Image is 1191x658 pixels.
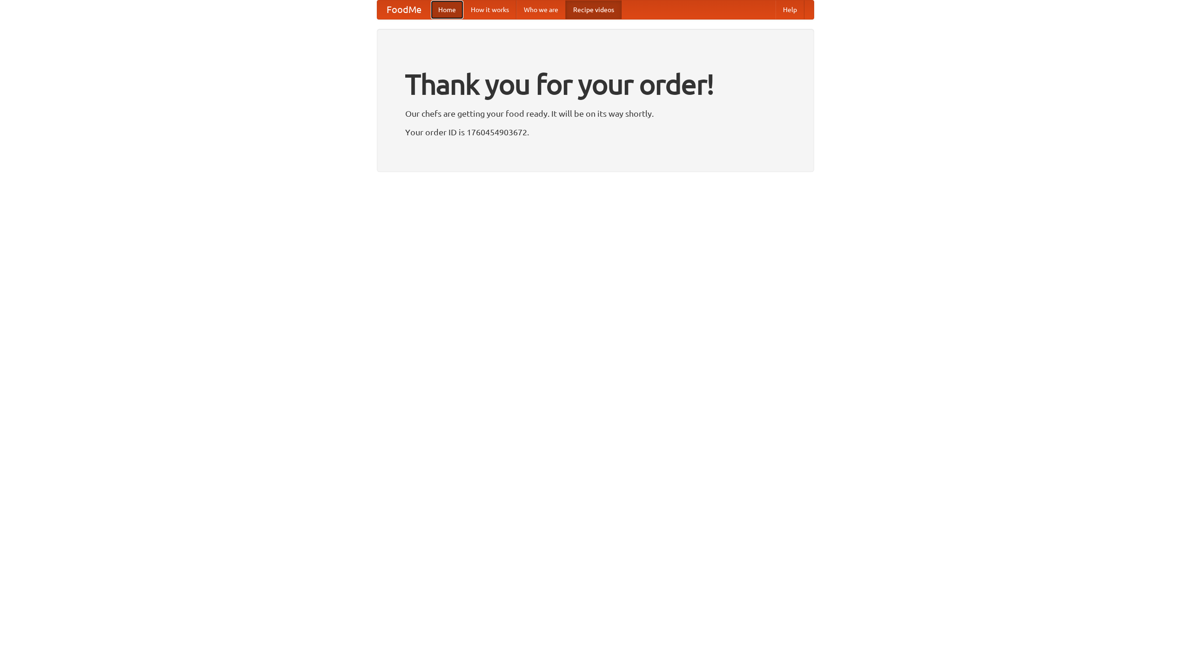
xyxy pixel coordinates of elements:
a: Who we are [516,0,566,19]
a: FoodMe [377,0,431,19]
a: Home [431,0,463,19]
a: How it works [463,0,516,19]
a: Help [776,0,804,19]
p: Our chefs are getting your food ready. It will be on its way shortly. [405,106,786,120]
h1: Thank you for your order! [405,62,786,106]
p: Your order ID is 1760454903672. [405,125,786,139]
a: Recipe videos [566,0,622,19]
